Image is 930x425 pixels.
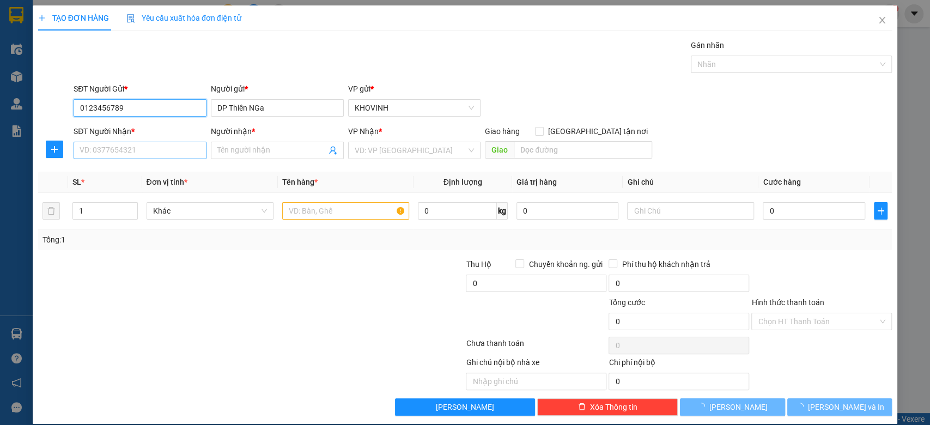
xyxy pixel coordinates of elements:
div: Chưa thanh toán [465,337,608,356]
span: plus [38,14,46,22]
button: [PERSON_NAME] [680,398,785,416]
span: Tổng cước [609,298,645,307]
button: [PERSON_NAME] [395,398,536,416]
span: Phí thu hộ khách nhận trả [617,258,714,270]
span: delete [578,403,586,411]
div: Ghi chú nội bộ nhà xe [466,356,606,373]
span: kg [497,202,508,220]
span: [PERSON_NAME] [436,401,494,413]
span: Giao [485,141,514,159]
span: [PERSON_NAME] và In [808,401,884,413]
span: [GEOGRAPHIC_DATA] tận nơi [544,125,652,137]
input: Nhập ghi chú [466,373,606,390]
img: icon [126,14,135,23]
span: KHOVINH [355,100,475,116]
span: close [878,16,886,25]
span: VP Nhận [348,127,379,136]
span: plus [46,145,63,154]
span: Khác [153,203,267,219]
div: Người gửi [211,83,344,95]
span: TẠO ĐƠN HÀNG [38,14,109,22]
span: Định lượng [443,178,482,186]
div: Chi phí nội bộ [609,356,749,373]
span: Giao hàng [485,127,520,136]
div: VP gửi [348,83,481,95]
label: Hình thức thanh toán [751,298,824,307]
button: delete [42,202,60,220]
button: plus [46,141,63,158]
span: loading [796,403,808,410]
label: Gán nhãn [691,41,724,50]
input: Dọc đường [514,141,652,159]
input: Ghi Chú [627,202,754,220]
button: [PERSON_NAME] và In [787,398,892,416]
div: Người nhận [211,125,344,137]
th: Ghi chú [623,172,758,193]
span: Chuyển khoản ng. gửi [524,258,606,270]
span: Giá trị hàng [516,178,557,186]
span: Cước hàng [763,178,800,186]
div: Tổng: 1 [42,234,360,246]
span: Xóa Thông tin [590,401,637,413]
span: Yêu cầu xuất hóa đơn điện tử [126,14,241,22]
button: deleteXóa Thông tin [537,398,678,416]
span: plus [874,207,887,215]
span: Thu Hộ [466,260,491,269]
div: SĐT Người Gửi [74,83,206,95]
span: Đơn vị tính [147,178,187,186]
input: 0 [516,202,619,220]
span: Tên hàng [282,178,318,186]
button: Close [867,5,897,36]
span: loading [697,403,709,410]
span: user-add [329,146,337,155]
span: [PERSON_NAME] [709,401,768,413]
span: SL [72,178,81,186]
input: VD: Bàn, Ghế [282,202,409,220]
button: plus [874,202,888,220]
div: SĐT Người Nhận [74,125,206,137]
